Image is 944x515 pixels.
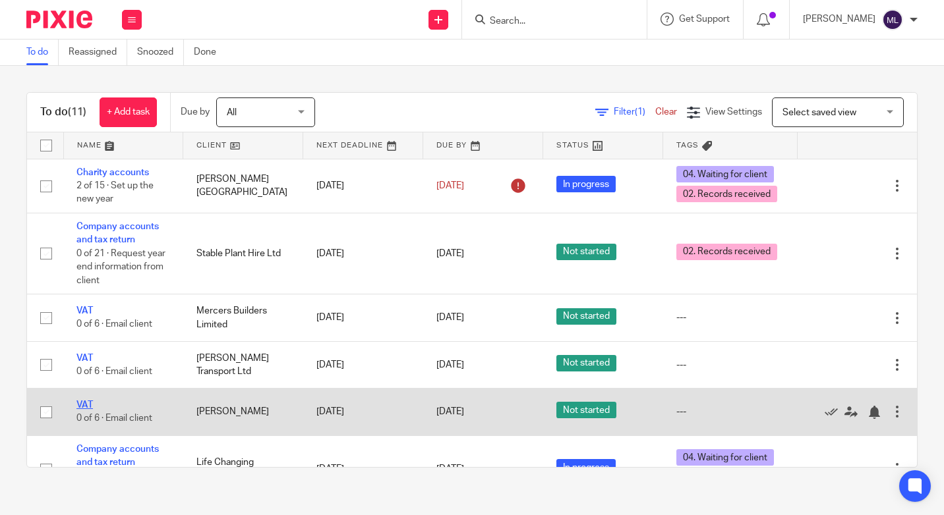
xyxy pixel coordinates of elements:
[303,341,423,388] td: [DATE]
[76,168,149,177] a: Charity accounts
[76,414,152,423] span: 0 of 6 · Email client
[556,176,616,192] span: In progress
[556,308,616,325] span: Not started
[194,40,226,65] a: Done
[183,435,303,503] td: Life Changing Education Ltd
[676,166,774,182] span: 04. Waiting for client
[676,358,784,371] div: ---
[40,105,86,119] h1: To do
[26,11,92,28] img: Pixie
[76,320,152,329] span: 0 of 6 · Email client
[76,354,93,363] a: VAT
[183,213,303,294] td: Stable Plant Hire Ltd
[181,105,210,119] p: Due by
[655,107,677,117] a: Clear
[183,159,303,213] td: [PERSON_NAME][GEOGRAPHIC_DATA]
[556,459,616,475] span: In progress
[183,294,303,341] td: Mercers Builders Limited
[436,313,464,322] span: [DATE]
[436,249,464,258] span: [DATE]
[436,407,464,416] span: [DATE]
[436,181,464,190] span: [DATE]
[556,402,616,418] span: Not started
[303,389,423,435] td: [DATE]
[825,405,844,418] a: Mark as done
[556,244,616,260] span: Not started
[183,389,303,435] td: [PERSON_NAME]
[679,14,730,24] span: Get Support
[76,306,93,315] a: VAT
[303,294,423,341] td: [DATE]
[303,435,423,503] td: [DATE]
[137,40,184,65] a: Snoozed
[227,108,237,117] span: All
[676,244,777,260] span: 02. Records received
[803,13,875,26] p: [PERSON_NAME]
[76,222,159,244] a: Company accounts and tax return
[76,367,152,376] span: 0 of 6 · Email client
[100,97,157,127] a: + Add task
[676,405,784,418] div: ---
[76,249,165,285] span: 0 of 21 · Request year end information from client
[69,40,127,65] a: Reassigned
[488,16,607,28] input: Search
[76,181,154,204] span: 2 of 15 · Set up the new year
[68,107,86,117] span: (11)
[26,40,59,65] a: To do
[76,445,159,467] a: Company accounts and tax return
[436,360,464,369] span: [DATE]
[303,213,423,294] td: [DATE]
[882,9,903,30] img: svg%3E
[782,108,856,117] span: Select saved view
[183,341,303,388] td: [PERSON_NAME] Transport Ltd
[676,142,699,149] span: Tags
[676,311,784,324] div: ---
[303,159,423,213] td: [DATE]
[676,449,774,466] span: 04. Waiting for client
[705,107,762,117] span: View Settings
[614,107,655,117] span: Filter
[635,107,645,117] span: (1)
[76,400,93,410] a: VAT
[436,464,464,474] span: [DATE]
[556,355,616,371] span: Not started
[676,186,777,202] span: 02. Records received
